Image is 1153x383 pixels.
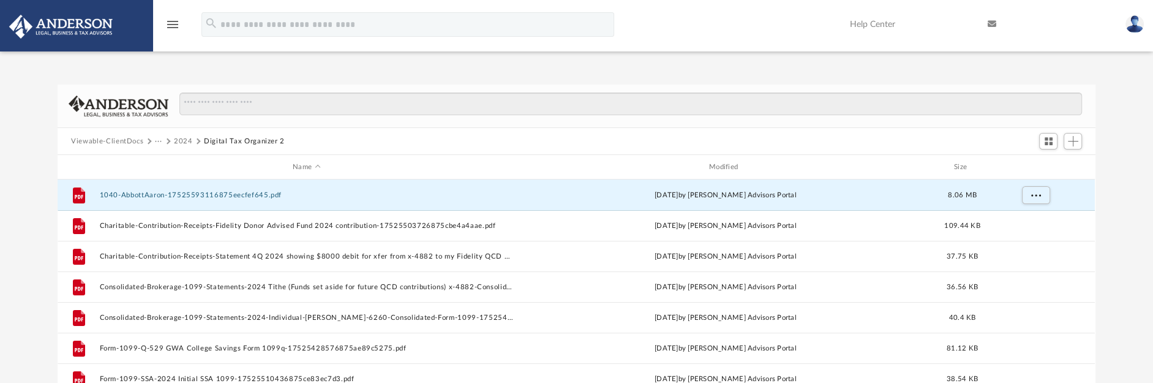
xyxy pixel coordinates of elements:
button: Form-1099-SSA-2024 Initial SSA 1099-17525510436875ce83ec7d3.pdf [100,375,514,383]
span: 81.12 KB [947,345,978,352]
div: [DATE] by [PERSON_NAME] Advisors Portal [519,343,933,354]
button: Charitable-Contribution-Receipts-Statement 4Q 2024 showing $8000 debit for xfer from x-4882 to my... [100,252,514,260]
i: menu [165,17,180,32]
div: [DATE] by [PERSON_NAME] Advisors Portal [519,190,933,201]
button: 1040-AbbottAaron-17525593116875eecfef645.pdf [100,191,514,199]
span: 8.06 MB [948,192,977,199]
button: Digital Tax Organizer 2 [204,136,285,147]
button: Consolidated-Brokerage-1099-Statements-2024-Individual-[PERSON_NAME]-6260-Consolidated-Form-1099-... [100,314,514,322]
button: 2024 [174,136,193,147]
span: 36.56 KB [947,284,978,290]
span: 40.4 KB [949,314,976,321]
div: Size [938,162,987,173]
span: 37.75 KB [947,253,978,260]
button: Consolidated-Brokerage-1099-Statements-2024 Tithe (Funds set aside for future QCD contributions) ... [100,283,514,291]
button: Add [1064,133,1082,150]
div: [DATE] by [PERSON_NAME] Advisors Portal [519,251,933,262]
button: Viewable-ClientDocs [71,136,143,147]
div: id [992,162,1078,173]
span: 109.44 KB [944,222,980,229]
div: [DATE] by [PERSON_NAME] Advisors Portal [519,221,933,232]
span: 38.54 KB [947,376,978,382]
img: User Pic [1125,15,1144,33]
a: menu [165,23,180,32]
div: id [63,162,94,173]
button: ··· [155,136,163,147]
input: Search files and folders [179,93,1082,116]
button: Charitable-Contribution-Receipts-Fidelity Donor Advised Fund 2024 contribution-17525503726875cbe4... [100,222,514,230]
i: search [205,17,218,30]
button: Form-1099-Q-529 GWA College Savings Form 1099q-17525428576875ae89c5275.pdf [100,344,514,352]
div: Modified [519,162,933,173]
img: Anderson Advisors Platinum Portal [6,15,116,39]
div: Name [99,162,513,173]
div: [DATE] by [PERSON_NAME] Advisors Portal [519,282,933,293]
div: [DATE] by [PERSON_NAME] Advisors Portal [519,313,933,324]
button: Switch to Grid View [1039,133,1057,150]
button: More options [1022,186,1050,205]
